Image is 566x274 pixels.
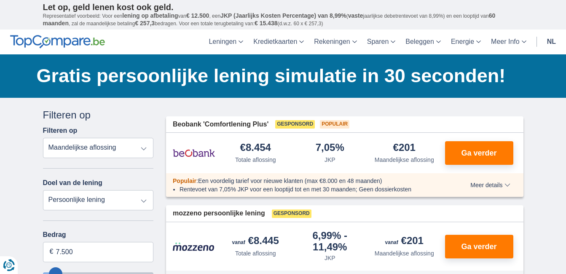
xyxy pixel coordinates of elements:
[43,179,102,187] label: Doel van de lening
[445,141,513,165] button: Ga verder
[122,12,178,19] span: lening op afbetaling
[173,142,215,164] img: product.pl.alt Beobank
[173,242,215,251] img: product.pl.alt Mozzeno
[470,182,510,188] span: Meer details
[10,35,105,48] img: TopCompare
[325,254,335,262] div: JKP
[173,209,265,218] span: mozzeno persoonlijke lening
[296,231,364,252] div: 6,99%
[240,142,271,154] div: €8.454
[400,30,446,54] a: Beleggen
[542,30,561,54] a: nl
[43,127,78,134] label: Filteren op
[248,30,309,54] a: Kredietkaarten
[37,63,523,89] h1: Gratis persoonlijke lening simulatie in 30 seconden!
[235,249,276,258] div: Totale aflossing
[348,12,363,19] span: vaste
[461,243,496,250] span: Ga verder
[232,236,279,247] div: €8.445
[325,156,335,164] div: JKP
[445,235,513,258] button: Ga verder
[43,12,496,27] span: 60 maanden
[166,177,446,185] div: :
[375,249,434,258] div: Maandelijkse aflossing
[375,156,434,164] div: Maandelijkse aflossing
[204,30,248,54] a: Leningen
[362,30,401,54] a: Sparen
[316,142,344,154] div: 7,05%
[50,247,54,257] span: €
[235,156,276,164] div: Totale aflossing
[43,231,154,239] label: Bedrag
[309,30,362,54] a: Rekeningen
[43,2,523,12] p: Let op, geld lenen kost ook geld.
[198,177,382,184] span: Een voordelig tarief voor nieuwe klanten (max €8.000 en 48 maanden)
[486,30,531,54] a: Meer Info
[180,185,440,193] li: Rentevoet van 7,05% JKP voor een looptijd tot en met 30 maanden; Geen dossierkosten
[173,177,196,184] span: Populair
[255,20,278,27] span: € 15.438
[43,12,523,27] p: Representatief voorbeeld: Voor een van , een ( jaarlijkse debetrentevoet van 8,99%) en een loopti...
[272,210,311,218] span: Gesponsord
[135,20,155,27] span: € 257,3
[464,182,516,188] button: Meer details
[320,120,349,129] span: Populair
[220,12,346,19] span: JKP (Jaarlijks Kosten Percentage) van 8,99%
[446,30,486,54] a: Energie
[385,236,424,247] div: €201
[186,12,209,19] span: € 12.500
[43,108,154,122] div: Filteren op
[173,120,268,129] span: Beobank 'Comfortlening Plus'
[461,149,496,157] span: Ga verder
[275,120,315,129] span: Gesponsord
[393,142,416,154] div: €201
